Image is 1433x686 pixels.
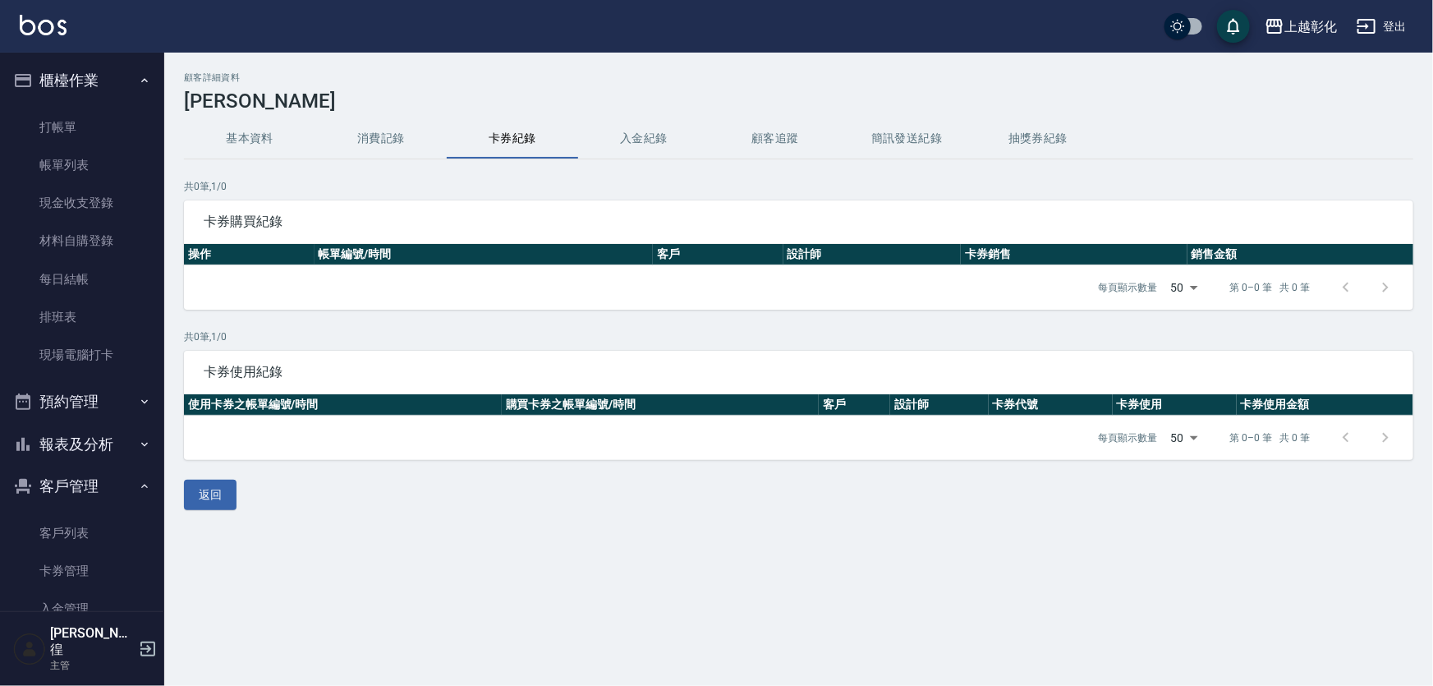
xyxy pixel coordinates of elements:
p: 第 0–0 筆 共 0 筆 [1230,430,1310,445]
a: 每日結帳 [7,260,158,298]
th: 設計師 [783,244,962,265]
button: save [1217,10,1250,43]
button: 抽獎券紀錄 [972,119,1104,159]
th: 卡券使用 [1113,394,1237,416]
div: 50 [1164,416,1204,460]
button: 報表及分析 [7,423,158,466]
th: 設計師 [890,394,988,416]
th: 使用卡券之帳單編號/時間 [184,394,502,416]
img: Logo [20,15,67,35]
button: 客戶管理 [7,465,158,508]
a: 材料自購登錄 [7,222,158,260]
th: 銷售金額 [1187,244,1413,265]
button: 預約管理 [7,380,158,423]
th: 操作 [184,244,315,265]
a: 排班表 [7,298,158,336]
th: 卡券代號 [989,394,1113,416]
a: 現場電腦打卡 [7,336,158,374]
div: 50 [1164,265,1204,310]
button: 簡訊發送紀錄 [841,119,972,159]
th: 卡券銷售 [961,244,1187,265]
p: 共 0 筆, 1 / 0 [184,329,1413,344]
th: 卡券使用金額 [1237,394,1413,416]
p: 主管 [50,658,134,673]
img: Person [13,633,46,665]
button: 登出 [1350,12,1413,42]
div: 上越彰化 [1284,16,1337,37]
button: 消費記錄 [315,119,447,159]
a: 打帳單 [7,108,158,146]
th: 帳單編號/時間 [315,244,654,265]
p: 第 0–0 筆 共 0 筆 [1230,280,1310,295]
button: 返回 [184,480,237,510]
h5: [PERSON_NAME]徨 [50,625,134,658]
h3: [PERSON_NAME] [184,90,1413,113]
button: 卡券紀錄 [447,119,578,159]
p: 每頁顯示數量 [1099,430,1158,445]
th: 客戶 [819,394,890,416]
th: 客戶 [653,244,783,265]
a: 帳單列表 [7,146,158,184]
span: 卡券使用紀錄 [204,364,1394,380]
a: 入金管理 [7,590,158,628]
h2: 顧客詳細資料 [184,72,1413,83]
p: 每頁顯示數量 [1099,280,1158,295]
button: 入金紀錄 [578,119,710,159]
button: 上越彰化 [1258,10,1343,44]
button: 基本資料 [184,119,315,159]
button: 櫃檯作業 [7,59,158,102]
a: 客戶列表 [7,514,158,552]
button: 顧客追蹤 [710,119,841,159]
p: 共 0 筆, 1 / 0 [184,179,1413,194]
th: 購買卡券之帳單編號/時間 [502,394,820,416]
span: 卡券購買紀錄 [204,214,1394,230]
a: 現金收支登錄 [7,184,158,222]
a: 卡券管理 [7,552,158,590]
